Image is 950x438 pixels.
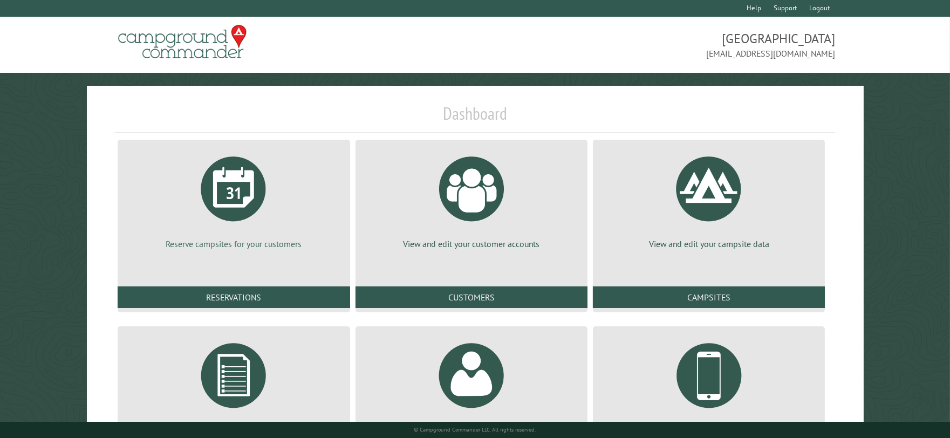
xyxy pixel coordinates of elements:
[475,30,835,60] span: [GEOGRAPHIC_DATA] [EMAIL_ADDRESS][DOMAIN_NAME]
[131,148,337,250] a: Reserve campsites for your customers
[414,426,536,433] small: © Campground Commander LLC. All rights reserved.
[368,238,575,250] p: View and edit your customer accounts
[131,238,337,250] p: Reserve campsites for your customers
[606,148,812,250] a: View and edit your campsite data
[115,103,835,133] h1: Dashboard
[593,286,825,308] a: Campsites
[368,148,575,250] a: View and edit your customer accounts
[606,335,812,436] a: Manage customer communications
[131,335,337,436] a: Generate reports about your campground
[118,286,350,308] a: Reservations
[115,21,250,63] img: Campground Commander
[368,335,575,436] a: View and edit your Campground Commander account
[606,238,812,250] p: View and edit your campsite data
[356,286,587,308] a: Customers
